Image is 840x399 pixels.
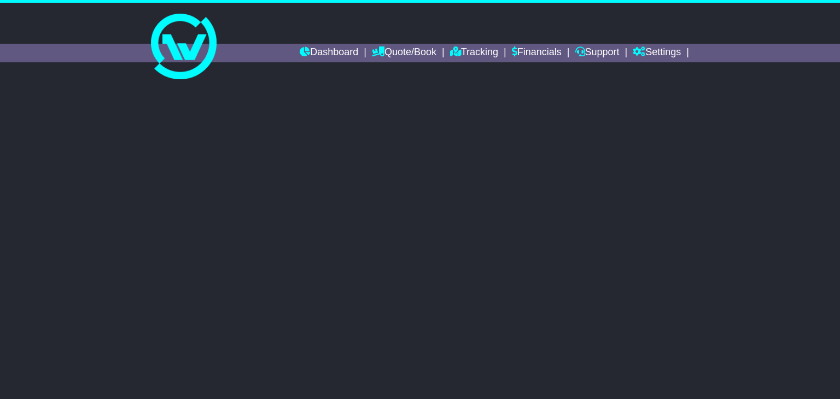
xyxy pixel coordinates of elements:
[450,44,498,62] a: Tracking
[512,44,562,62] a: Financials
[372,44,436,62] a: Quote/Book
[300,44,358,62] a: Dashboard
[575,44,620,62] a: Support
[633,44,681,62] a: Settings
